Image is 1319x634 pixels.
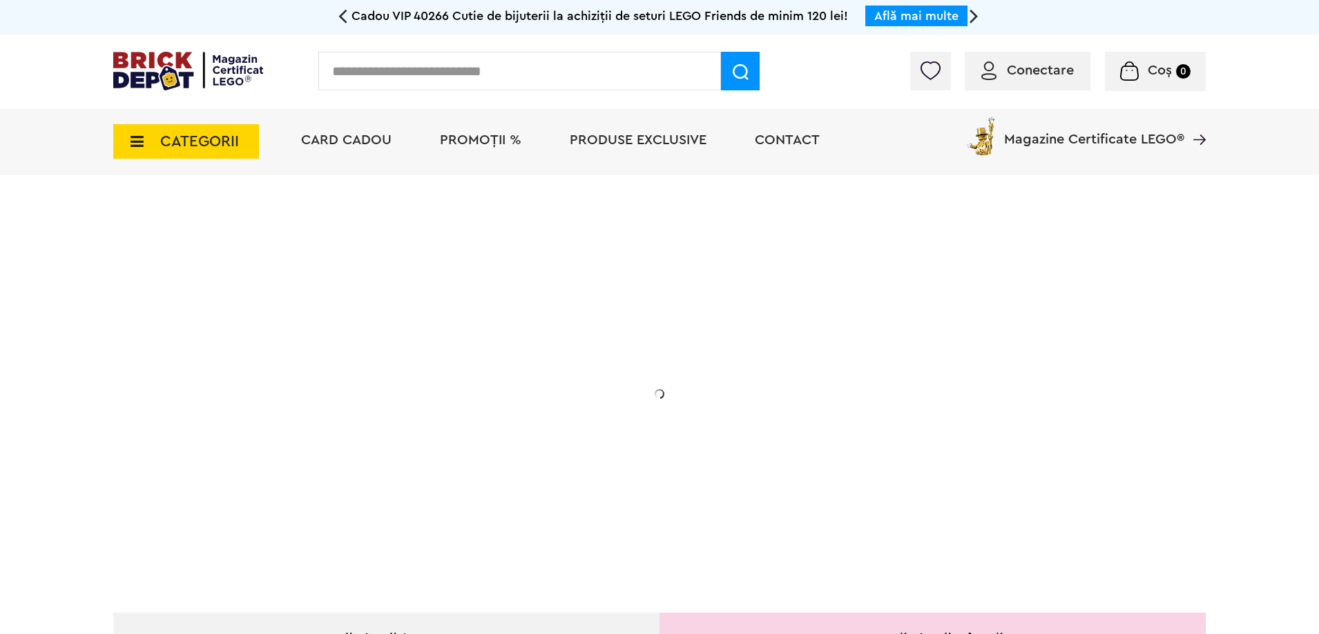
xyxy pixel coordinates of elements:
a: Produse exclusive [570,133,706,147]
a: Contact [755,133,820,147]
span: Conectare [1007,63,1074,77]
div: Află detalii [211,465,488,482]
span: Cadou VIP 40266 Cutie de bijuterii la achiziții de seturi LEGO Friends de minim 120 lei! [352,10,848,22]
span: Magazine Certificate LEGO® [1004,115,1184,146]
a: Află mai multe [874,10,959,22]
small: 0 [1176,64,1191,79]
a: Conectare [981,63,1074,77]
a: Magazine Certificate LEGO® [1184,115,1206,128]
a: Card Cadou [301,133,392,147]
span: CATEGORII [160,134,239,149]
a: PROMOȚII % [440,133,521,147]
h1: Cadou VIP 40772 [211,313,488,362]
span: Coș [1148,63,1172,77]
h2: Seria de sărbători: Fantomă luminoasă. Promoția este valabilă în perioada [DATE] - [DATE]. [211,376,488,434]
